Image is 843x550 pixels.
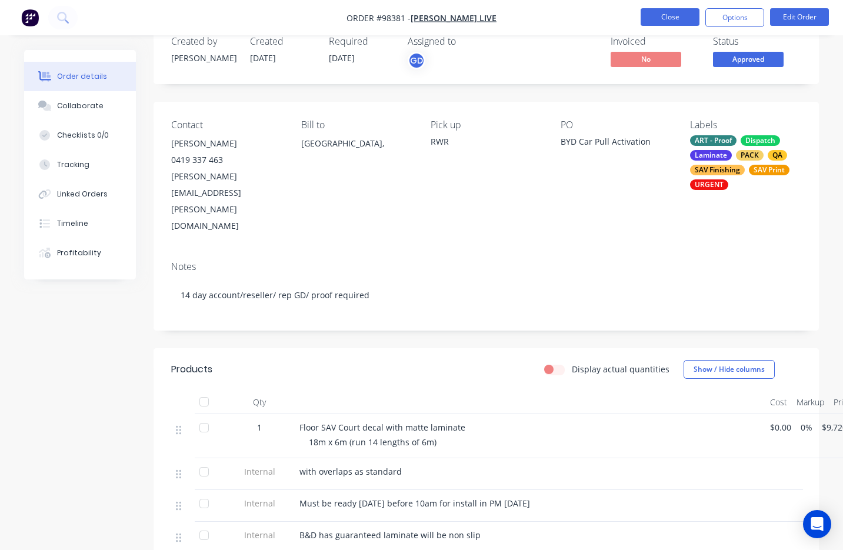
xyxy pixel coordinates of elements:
[801,421,812,434] span: 0%
[770,421,791,434] span: $0.00
[171,168,282,234] div: [PERSON_NAME][EMAIL_ADDRESS][PERSON_NAME][DOMAIN_NAME]
[690,165,745,175] div: SAV Finishing
[765,391,792,414] div: Cost
[57,71,107,82] div: Order details
[411,12,497,24] a: [PERSON_NAME] LIVE
[224,391,295,414] div: Qty
[736,150,764,161] div: PACK
[299,466,402,477] span: with overlaps as standard
[713,52,784,69] button: Approved
[690,179,728,190] div: URGENT
[611,36,699,47] div: Invoiced
[24,121,136,150] button: Checklists 0/0
[171,52,236,64] div: [PERSON_NAME]
[301,135,412,173] div: [GEOGRAPHIC_DATA],
[611,52,681,66] span: No
[57,218,88,229] div: Timeline
[229,529,290,541] span: Internal
[561,135,672,152] div: BYD Car Pull Activation
[171,119,282,131] div: Contact
[57,101,104,111] div: Collaborate
[684,360,775,379] button: Show / Hide columns
[690,150,732,161] div: Laminate
[57,159,89,170] div: Tracking
[21,9,39,26] img: Factory
[57,189,108,199] div: Linked Orders
[690,135,737,146] div: ART - Proof
[301,135,412,152] div: [GEOGRAPHIC_DATA],
[408,36,525,47] div: Assigned to
[171,152,282,168] div: 0419 337 463
[431,119,542,131] div: Pick up
[24,238,136,268] button: Profitability
[803,510,831,538] div: Open Intercom Messenger
[250,36,315,47] div: Created
[24,209,136,238] button: Timeline
[561,119,672,131] div: PO
[768,150,787,161] div: QA
[299,529,481,541] span: B&D has guaranteed laminate will be non slip
[229,497,290,509] span: Internal
[572,363,669,375] label: Display actual quantities
[301,119,412,131] div: Bill to
[24,91,136,121] button: Collaborate
[408,52,425,69] button: GD
[24,179,136,209] button: Linked Orders
[57,248,101,258] div: Profitability
[792,391,829,414] div: Markup
[309,436,437,448] span: 18m x 6m (run 14 lengths of 6m)
[741,135,780,146] div: Dispatch
[346,12,411,24] span: Order #98381 -
[171,36,236,47] div: Created by
[57,130,109,141] div: Checklists 0/0
[713,52,784,66] span: Approved
[749,165,789,175] div: SAV Print
[431,135,542,148] div: RWR
[329,52,355,64] span: [DATE]
[690,119,801,131] div: Labels
[171,135,282,234] div: [PERSON_NAME]0419 337 463[PERSON_NAME][EMAIL_ADDRESS][PERSON_NAME][DOMAIN_NAME]
[171,261,801,272] div: Notes
[641,8,699,26] button: Close
[250,52,276,64] span: [DATE]
[24,62,136,91] button: Order details
[299,498,530,509] span: Must be ready [DATE] before 10am for install in PM [DATE]
[24,150,136,179] button: Tracking
[770,8,829,26] button: Edit Order
[329,36,394,47] div: Required
[713,36,801,47] div: Status
[705,8,764,27] button: Options
[171,135,282,152] div: [PERSON_NAME]
[299,422,465,433] span: Floor SAV Court decal with matte laminate
[257,421,262,434] span: 1
[171,277,801,313] div: 14 day account/reseller/ rep GD/ proof required
[171,362,212,376] div: Products
[229,465,290,478] span: Internal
